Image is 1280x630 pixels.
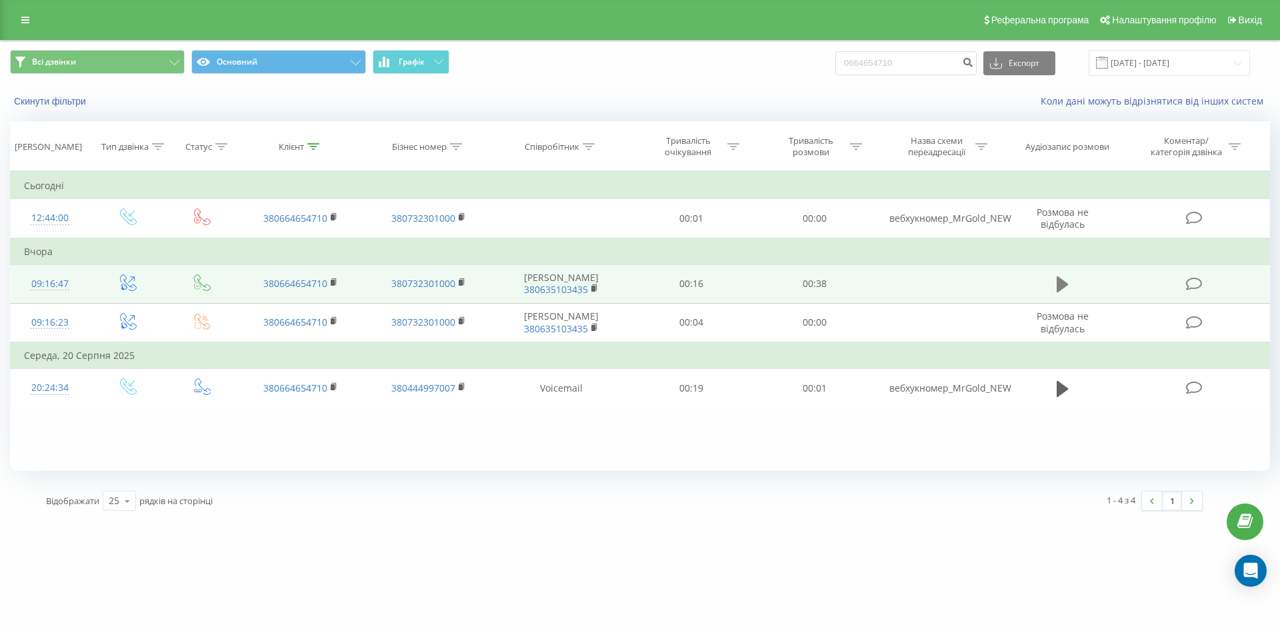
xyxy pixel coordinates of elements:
a: 380732301000 [391,277,455,290]
a: 380635103435 [524,322,588,335]
span: Всі дзвінки [32,57,76,67]
td: [PERSON_NAME] [492,264,630,303]
span: рядків на сторінці [139,495,213,507]
td: Сьогодні [11,172,1270,199]
td: 00:00 [753,199,875,238]
a: 380664654710 [263,382,327,394]
span: Розмова не відбулась [1037,310,1089,334]
span: Розмова не відбулась [1037,206,1089,230]
a: 380444997007 [391,382,455,394]
td: 00:01 [630,199,753,238]
input: Пошук за номером [835,51,977,75]
div: Коментар/категорія дзвінка [1147,135,1225,158]
div: Співробітник [525,141,579,153]
div: Аудіозапис розмови [1025,141,1109,153]
span: Реферальна програма [991,15,1089,25]
div: 12:44:00 [24,205,76,231]
a: 380664654710 [263,316,327,328]
td: 00:38 [753,264,875,303]
div: 25 [109,494,119,507]
div: 09:16:47 [24,271,76,297]
a: 380664654710 [263,212,327,224]
button: Всі дзвінки [10,50,185,74]
button: Скинути фільтри [10,95,93,107]
div: Статус [185,141,212,153]
span: Налаштування профілю [1112,15,1216,25]
div: 09:16:23 [24,310,76,336]
div: Тривалість розмови [775,135,847,158]
td: вебхукномер_MrGold_NEW [876,369,1004,408]
div: Тип дзвінка [101,141,149,153]
div: Назва схеми переадресації [901,135,972,158]
span: Вихід [1239,15,1262,25]
a: 380732301000 [391,212,455,224]
a: 380635103435 [524,283,588,296]
div: 1 - 4 з 4 [1107,493,1135,507]
td: 00:19 [630,369,753,408]
a: 1 [1162,491,1182,510]
td: [PERSON_NAME] [492,303,630,342]
a: 380664654710 [263,277,327,290]
td: 00:00 [753,303,875,342]
div: 20:24:34 [24,375,76,401]
td: Voicemail [492,369,630,408]
button: Основний [191,50,366,74]
td: 00:01 [753,369,875,408]
div: Тривалість очікування [653,135,724,158]
button: Експорт [983,51,1055,75]
a: 380732301000 [391,316,455,328]
td: Вчора [11,238,1270,265]
td: 00:16 [630,264,753,303]
div: Бізнес номер [392,141,447,153]
a: Коли дані можуть відрізнятися вiд інших систем [1041,95,1270,107]
div: [PERSON_NAME] [15,141,82,153]
span: Графік [399,57,425,67]
span: Відображати [46,495,99,507]
td: 00:04 [630,303,753,342]
td: Середа, 20 Серпня 2025 [11,342,1270,369]
button: Графік [373,50,449,74]
div: Клієнт [279,141,304,153]
td: вебхукномер_MrGold_NEW [876,199,1004,238]
div: Open Intercom Messenger [1235,555,1267,587]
